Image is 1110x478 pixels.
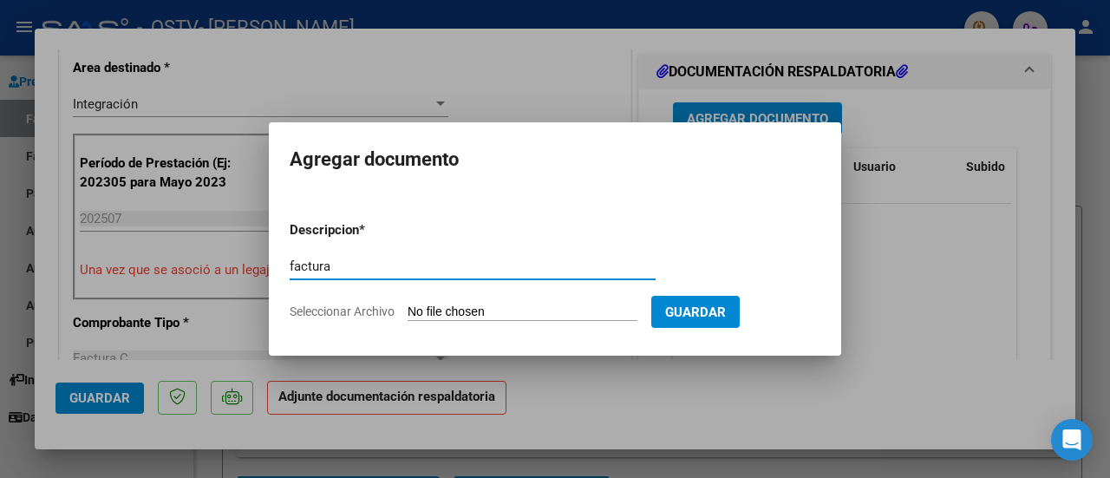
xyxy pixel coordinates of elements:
h2: Agregar documento [290,143,820,176]
span: Guardar [665,304,726,320]
button: Guardar [651,296,740,328]
span: Seleccionar Archivo [290,304,395,318]
p: Descripcion [290,220,449,240]
div: Open Intercom Messenger [1051,419,1093,461]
